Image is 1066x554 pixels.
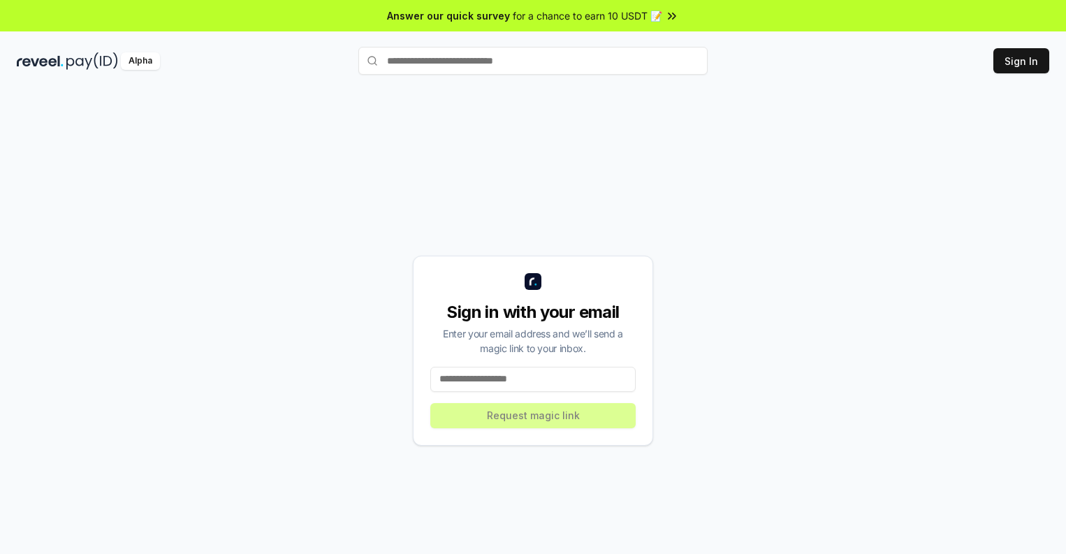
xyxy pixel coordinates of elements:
[121,52,160,70] div: Alpha
[17,52,64,70] img: reveel_dark
[387,8,510,23] span: Answer our quick survey
[430,301,636,323] div: Sign in with your email
[513,8,662,23] span: for a chance to earn 10 USDT 📝
[66,52,118,70] img: pay_id
[525,273,541,290] img: logo_small
[993,48,1049,73] button: Sign In
[430,326,636,356] div: Enter your email address and we’ll send a magic link to your inbox.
